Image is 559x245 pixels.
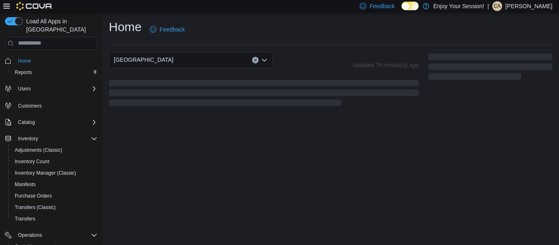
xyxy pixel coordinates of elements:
[15,147,62,153] span: Adjustments (Classic)
[11,180,39,189] a: Manifests
[18,232,42,238] span: Operations
[15,56,97,66] span: Home
[8,67,101,78] button: Reports
[11,157,53,166] a: Inventory Count
[23,17,97,34] span: Load All Apps in [GEOGRAPHIC_DATA]
[8,167,101,179] button: Inventory Manager (Classic)
[11,145,65,155] a: Adjustments (Classic)
[2,229,101,241] button: Operations
[11,191,97,201] span: Purchase Orders
[15,84,97,94] span: Users
[18,119,35,126] span: Catalog
[15,181,36,188] span: Manifests
[8,156,101,167] button: Inventory Count
[8,190,101,202] button: Purchase Orders
[11,157,97,166] span: Inventory Count
[252,57,259,63] button: Clear input
[16,2,53,10] img: Cova
[15,101,45,111] a: Customers
[15,100,97,110] span: Customers
[2,99,101,111] button: Customers
[109,81,419,108] span: Loading
[11,202,97,212] span: Transfers (Classic)
[370,2,394,10] span: Feedback
[2,55,101,67] button: Home
[15,193,52,199] span: Purchase Orders
[11,168,79,178] a: Inventory Manager (Classic)
[109,19,142,35] h1: Home
[401,2,419,10] input: Dark Mode
[492,1,502,11] div: Carrie Anderson
[18,58,31,64] span: Home
[261,57,268,63] button: Open list of options
[352,62,419,68] p: Updated 76 minute(s) ago
[15,170,76,176] span: Inventory Manager (Classic)
[15,158,50,165] span: Inventory Count
[401,10,402,11] span: Dark Mode
[15,69,32,76] span: Reports
[8,213,101,225] button: Transfers
[15,230,97,240] span: Operations
[15,117,97,127] span: Catalog
[11,168,97,178] span: Inventory Manager (Classic)
[15,216,35,222] span: Transfers
[11,67,97,77] span: Reports
[494,1,501,11] span: CA
[15,117,38,127] button: Catalog
[2,133,101,144] button: Inventory
[11,145,97,155] span: Adjustments (Classic)
[15,230,45,240] button: Operations
[15,84,34,94] button: Users
[15,134,41,144] button: Inventory
[15,56,34,66] a: Home
[11,191,55,201] a: Purchase Orders
[428,55,552,81] span: Loading
[18,103,42,109] span: Customers
[8,144,101,156] button: Adjustments (Classic)
[114,55,174,65] span: [GEOGRAPHIC_DATA]
[433,1,485,11] p: Enjoy Your Session!
[18,85,31,92] span: Users
[11,67,35,77] a: Reports
[8,202,101,213] button: Transfers (Classic)
[505,1,552,11] p: [PERSON_NAME]
[11,180,97,189] span: Manifests
[15,134,97,144] span: Inventory
[2,117,101,128] button: Catalog
[11,202,59,212] a: Transfers (Classic)
[18,135,38,142] span: Inventory
[8,179,101,190] button: Manifests
[147,21,188,38] a: Feedback
[2,83,101,94] button: Users
[487,1,489,11] p: |
[160,25,185,34] span: Feedback
[15,204,56,211] span: Transfers (Classic)
[11,214,97,224] span: Transfers
[11,214,38,224] a: Transfers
